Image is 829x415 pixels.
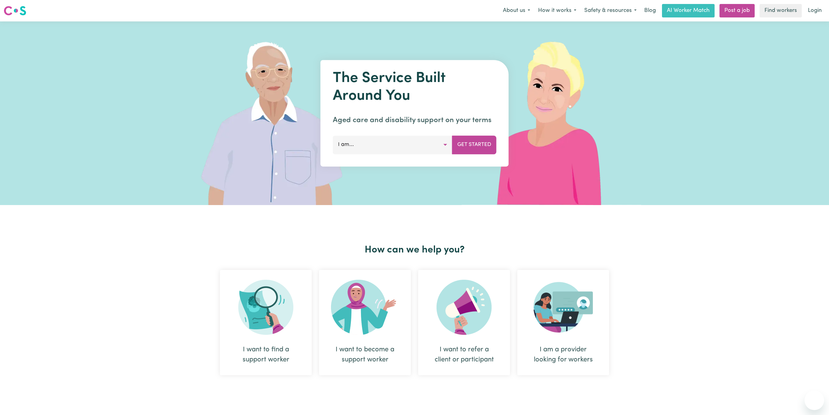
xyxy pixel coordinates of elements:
h2: How can we help you? [216,244,613,256]
div: I want to refer a client or participant [418,270,510,375]
img: Provider [533,280,593,335]
a: Login [804,4,825,17]
div: I want to find a support worker [220,270,312,375]
div: I want to become a support worker [319,270,411,375]
img: Refer [437,280,492,335]
a: Post a job [719,4,755,17]
button: Get Started [452,136,496,154]
button: About us [499,4,534,17]
div: I want to find a support worker [235,345,297,365]
button: Safety & resources [580,4,641,17]
div: I want to become a support worker [334,345,396,365]
button: How it works [534,4,580,17]
img: Become Worker [331,280,399,335]
img: Careseekers logo [4,5,26,16]
p: Aged care and disability support on your terms [333,115,496,126]
div: I want to refer a client or participant [433,345,495,365]
img: Search [238,280,293,335]
div: I am a provider looking for workers [532,345,594,365]
div: I am a provider looking for workers [517,270,609,375]
iframe: Button to launch messaging window [805,391,824,410]
a: AI Worker Match [662,4,715,17]
a: Find workers [760,4,802,17]
button: I am... [333,136,452,154]
a: Blog [641,4,660,17]
a: Careseekers logo [4,4,26,18]
h1: The Service Built Around You [333,70,496,105]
